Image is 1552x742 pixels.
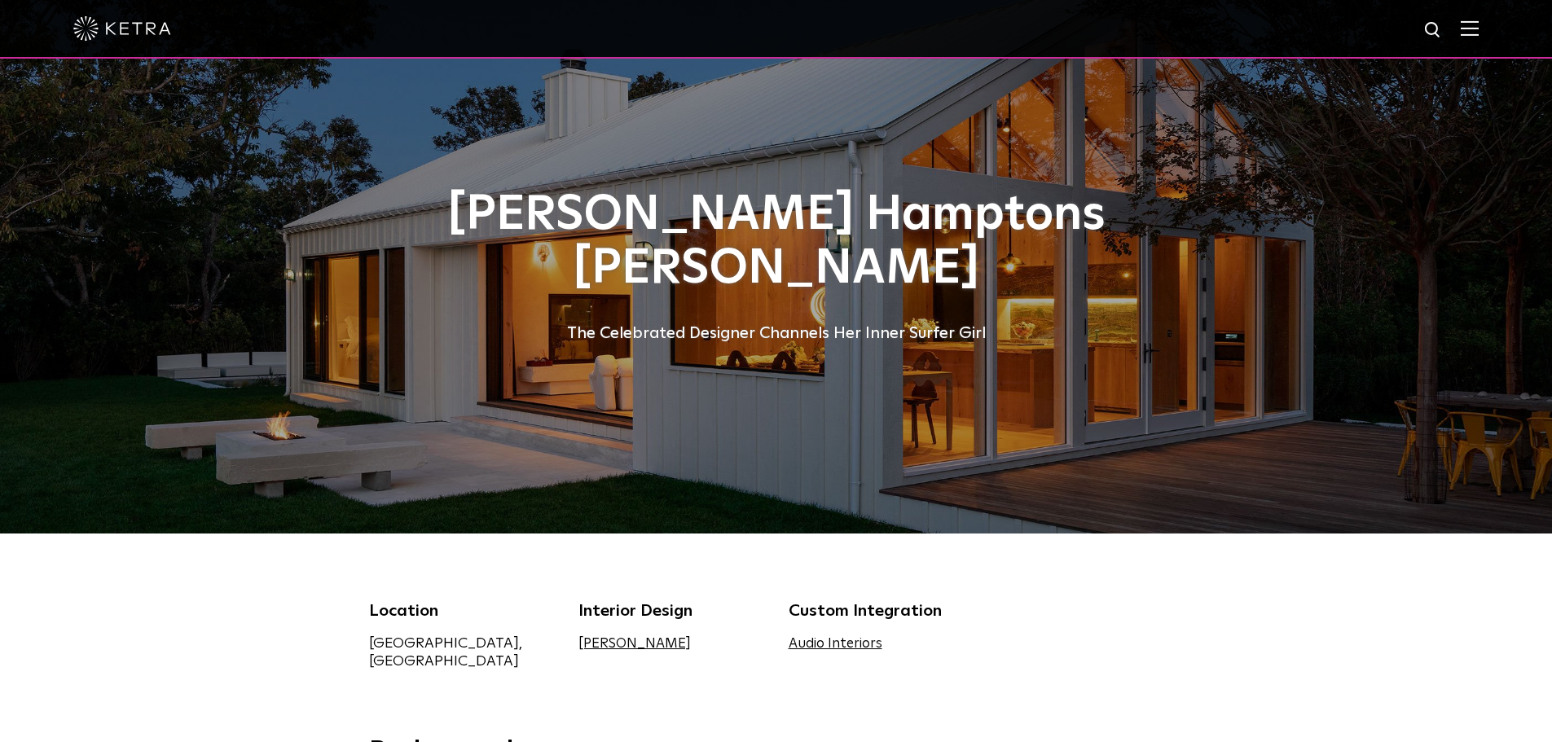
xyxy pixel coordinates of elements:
[1423,20,1444,41] img: search icon
[789,599,974,623] div: Custom Integration
[1461,20,1479,36] img: Hamburger%20Nav.svg
[369,320,1184,346] div: The Celebrated Designer Channels Her Inner Surfer Girl
[789,637,882,651] a: Audio Interiors
[578,637,691,651] a: [PERSON_NAME]
[369,634,555,670] div: [GEOGRAPHIC_DATA], [GEOGRAPHIC_DATA]
[369,599,555,623] div: Location
[578,599,764,623] div: Interior Design
[73,16,171,41] img: ketra-logo-2019-white
[369,188,1184,296] h1: [PERSON_NAME] Hamptons [PERSON_NAME]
